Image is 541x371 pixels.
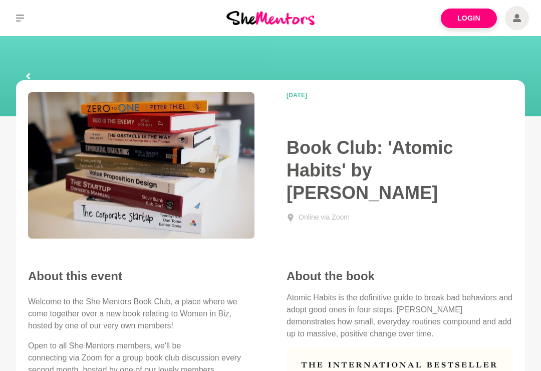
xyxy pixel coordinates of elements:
time: [DATE] [287,92,384,98]
h2: About this event [28,269,254,284]
div: Online via Zoom [299,212,350,223]
img: August Book Club - Atomic Habits, James Clear - Image - She Mentors [28,92,254,239]
a: Login [441,9,497,28]
h1: Book Club: 'Atomic Habits' by [PERSON_NAME] [287,136,513,204]
h4: About the book [287,269,513,284]
p: Welcome to the She Mentors Book Club, a place where we come together over a new book relating to ... [28,296,254,332]
p: Atomic Habits is the definitive guide to break bad behaviors and adopt good ones in four steps. [... [287,292,513,340]
img: She Mentors Logo [226,11,315,25]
